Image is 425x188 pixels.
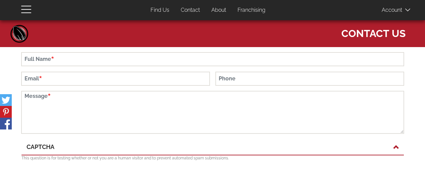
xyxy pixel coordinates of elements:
[21,52,404,66] input: Full Name
[176,4,205,17] a: Contact
[21,72,210,86] input: Email
[341,24,406,40] span: Contact Us
[145,4,174,17] a: Find Us
[206,4,231,17] a: About
[27,143,399,151] a: CAPTCHA
[232,4,270,17] a: Franchising
[9,24,30,44] a: Home
[22,155,404,161] p: This question is for testing whether or not you are a human visitor and to prevent automated spam...
[215,72,404,86] input: Phone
